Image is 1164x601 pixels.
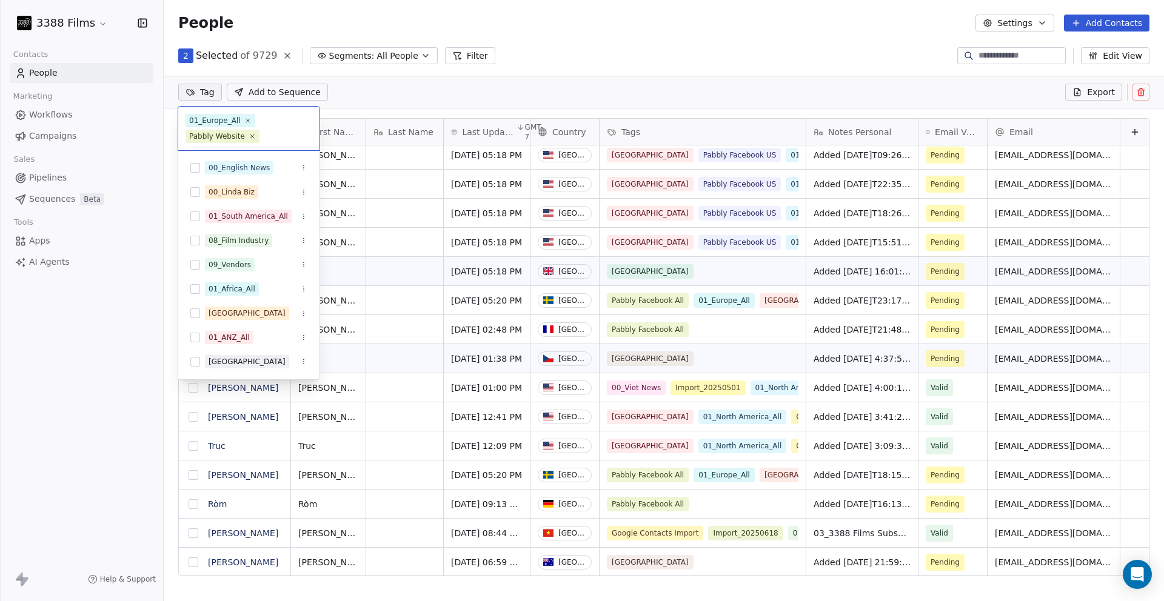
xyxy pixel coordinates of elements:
div: Pabbly Website [189,131,245,142]
div: 09_Vendors [209,259,251,270]
div: 00_Linda Biz [209,187,255,198]
div: 01_Africa_All [209,284,255,294]
div: [GEOGRAPHIC_DATA] [209,356,286,367]
div: 08_Film Industry [209,235,269,246]
div: 01_Europe_All [189,115,241,126]
div: 00_English News [209,162,270,173]
div: [GEOGRAPHIC_DATA] [209,308,286,319]
div: 01_ANZ_All [209,332,250,343]
div: 01_South America_All [209,211,288,222]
